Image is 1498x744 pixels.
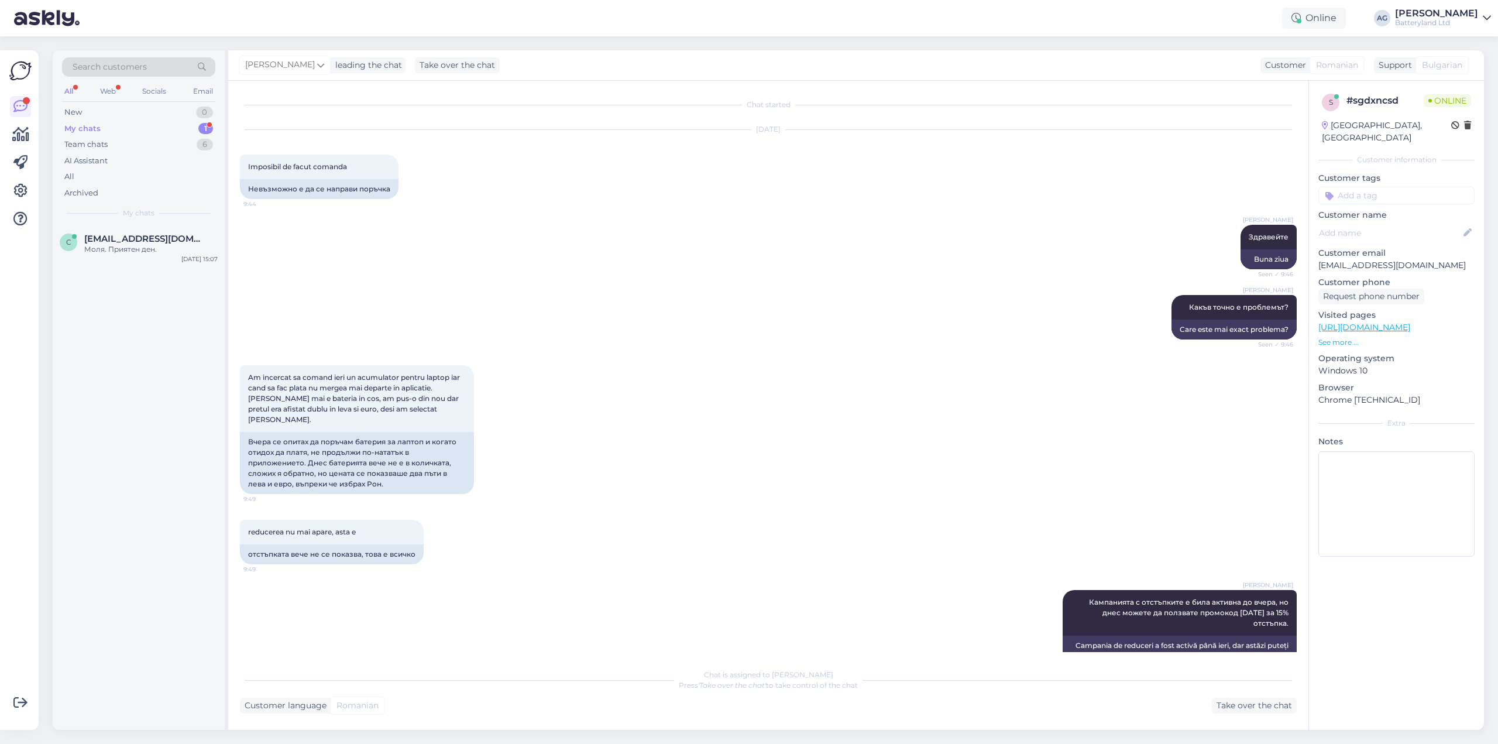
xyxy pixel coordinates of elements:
div: Web [98,84,118,99]
div: [GEOGRAPHIC_DATA], [GEOGRAPHIC_DATA] [1322,119,1451,144]
span: 9:49 [243,565,287,574]
div: отстъпката вече не се показва, това е всичко [240,544,424,564]
div: Вчера се опитах да поръчам батерия за лаптоп и когато отидох да платя, не продължи по-нататък в п... [240,432,474,494]
span: [PERSON_NAME] [1243,286,1293,294]
span: Search customers [73,61,147,73]
div: All [64,171,74,183]
span: Romanian [1316,59,1358,71]
div: Extra [1318,418,1475,428]
div: Batteryland Ltd [1395,18,1478,28]
p: [EMAIL_ADDRESS][DOMAIN_NAME] [1318,259,1475,272]
div: Email [191,84,215,99]
p: Customer tags [1318,172,1475,184]
p: Visited pages [1318,309,1475,321]
div: Request phone number [1318,289,1424,304]
input: Add name [1319,227,1461,239]
div: Customer [1260,59,1306,71]
div: 6 [197,139,213,150]
div: Care este mai exact problema? [1171,320,1297,340]
p: Browser [1318,382,1475,394]
span: My chats [123,208,154,218]
span: Seen ✓ 9:46 [1249,270,1293,279]
div: AG [1374,10,1390,26]
div: Customer information [1318,155,1475,165]
span: [PERSON_NAME] [1243,581,1293,589]
span: Online [1424,94,1471,107]
p: See more ... [1318,337,1475,348]
div: Online [1282,8,1346,29]
a: [URL][DOMAIN_NAME] [1318,322,1410,332]
span: Chat is assigned to [PERSON_NAME] [704,670,833,679]
p: Notes [1318,436,1475,448]
div: Take over the chat [1212,698,1297,714]
span: Romanian [336,700,379,712]
div: AI Assistant [64,155,108,167]
div: leading the chat [331,59,402,71]
div: Team chats [64,139,108,150]
span: Imposibil de facut comanda [248,162,347,171]
div: All [62,84,75,99]
div: [DATE] 15:07 [181,255,218,263]
div: Невъзможно е да се направи поръчка [240,179,398,199]
div: 1 [198,123,213,135]
p: Operating system [1318,352,1475,365]
img: Askly Logo [9,60,32,82]
p: Customer name [1318,209,1475,221]
i: 'Take over the chat' [698,681,766,690]
input: Add a tag [1318,187,1475,204]
div: Take over the chat [415,57,500,73]
span: Кампанията с отстъпките е била активна до вчера, но днес можете да ползвате промокод [DATE] за 15... [1089,598,1290,628]
a: [PERSON_NAME]Batteryland Ltd [1395,9,1491,28]
div: Chat started [240,100,1297,110]
span: Press to take control of the chat [679,681,858,690]
div: Archived [64,187,98,199]
div: Socials [140,84,169,99]
span: Am incercat sa comand ieri un acumulator pentru laptop iar cand sa fac plata nu mergea mai depart... [248,373,462,424]
span: [PERSON_NAME] [245,59,315,71]
span: Bulgarian [1422,59,1462,71]
div: Support [1374,59,1412,71]
div: My chats [64,123,101,135]
div: 0 [196,107,213,118]
div: Buna ziua [1241,249,1297,269]
span: [PERSON_NAME] [1243,215,1293,224]
span: reducerea nu mai apare, asta e [248,527,356,536]
div: # sgdxncsd [1346,94,1424,108]
p: Customer email [1318,247,1475,259]
span: Здравейте [1249,232,1289,241]
p: Customer phone [1318,276,1475,289]
p: Chrome [TECHNICAL_ID] [1318,394,1475,406]
div: [DATE] [240,124,1297,135]
div: Customer language [240,700,327,712]
div: [PERSON_NAME] [1395,9,1478,18]
div: Моля. Приятен ден. [84,244,218,255]
p: Windows 10 [1318,365,1475,377]
div: Campania de reduceri a fost activă până ieri, dar astăzi puteți folosi codul promoțional [DATE] p... [1063,636,1297,666]
span: Seen ✓ 9:46 [1249,340,1293,349]
div: New [64,107,82,118]
span: 9:49 [243,495,287,503]
span: 9:44 [243,200,287,208]
span: Какъв точно е проблемът? [1189,303,1289,311]
span: Craciun_viorel_razvan@yahoo.com [84,234,206,244]
span: C [66,238,71,246]
span: s [1329,98,1333,107]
